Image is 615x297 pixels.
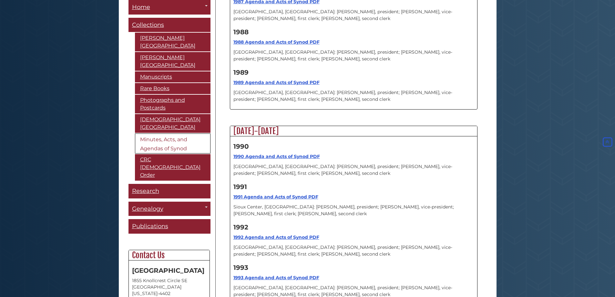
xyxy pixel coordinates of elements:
p: Sioux Center, [GEOGRAPHIC_DATA]: [PERSON_NAME], president; [PERSON_NAME], vice-president; [PERSON... [233,204,474,217]
a: Publications [128,219,210,234]
strong: 1989 [233,69,249,76]
h2: [DATE]-[DATE] [230,126,477,136]
span: Research [132,187,159,195]
p: [GEOGRAPHIC_DATA], [GEOGRAPHIC_DATA]: [PERSON_NAME], president; [PERSON_NAME], vice-president; [P... [233,49,474,62]
strong: 1990 [233,143,249,150]
a: Collections [128,18,210,32]
span: Publications [132,223,168,230]
a: CRC [DEMOGRAPHIC_DATA] Order [135,154,210,181]
p: [GEOGRAPHIC_DATA], [GEOGRAPHIC_DATA]: [PERSON_NAME], president; [PERSON_NAME], vice-president; [P... [233,89,474,103]
a: 1992 Agenda and Acts of Synod PDF [233,234,319,240]
span: Home [132,4,150,11]
a: Minutes, Acts, and Agendas of Synod [135,133,210,154]
a: 1990 Agenda and Acts of Synod PDF [233,154,320,159]
a: Back to Top [601,139,613,145]
a: [PERSON_NAME][GEOGRAPHIC_DATA] [135,33,210,51]
a: 1993 Agenda and Acts of Synod PDF [233,275,319,281]
p: [GEOGRAPHIC_DATA], [GEOGRAPHIC_DATA]: [PERSON_NAME], president; [PERSON_NAME], vice-president; [P... [233,163,474,177]
a: 1991 Agenda and Acts of Synod PDF [233,194,318,200]
p: [GEOGRAPHIC_DATA], [GEOGRAPHIC_DATA]: [PERSON_NAME], president; [PERSON_NAME], vice-president; [P... [233,244,474,258]
a: 1989 Agenda and Acts of Synod PDF [233,80,320,85]
strong: 1991 [233,183,247,191]
h2: Contact Us [129,250,210,260]
span: Genealogy [132,205,163,212]
a: Manuscripts [135,71,210,82]
a: Rare Books [135,83,210,94]
a: Genealogy [128,202,210,216]
a: Research [128,184,210,198]
strong: 1993 [233,264,248,271]
address: 1855 Knollcrest Circle SE [GEOGRAPHIC_DATA][US_STATE]-4402 [132,277,206,297]
a: Photographs and Postcards [135,95,210,113]
a: [DEMOGRAPHIC_DATA][GEOGRAPHIC_DATA] [135,114,210,133]
strong: [GEOGRAPHIC_DATA] [132,267,204,274]
a: 1988 Agenda and Acts of Synod PDF [233,39,320,45]
span: Collections [132,21,164,28]
strong: 1992 [233,223,248,231]
p: [GEOGRAPHIC_DATA], [GEOGRAPHIC_DATA]: [PERSON_NAME], president; [PERSON_NAME], vice-president; [P... [233,8,474,22]
a: [PERSON_NAME][GEOGRAPHIC_DATA] [135,52,210,71]
strong: 1988 [233,28,249,36]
